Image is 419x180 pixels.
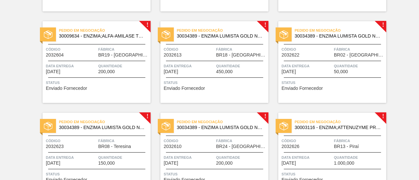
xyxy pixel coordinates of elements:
[216,46,267,53] span: Fábrica
[46,144,64,149] span: 2032623
[59,27,151,34] span: Pedido em Negociação
[162,30,170,39] img: status
[46,138,97,144] span: Código
[59,34,145,39] span: 30009634 - ENZIMA;ALFA-AMILASE TERMOESTÁVEL;TERMAMY
[98,161,115,166] span: 150,000
[280,122,288,130] img: status
[177,27,268,34] span: Pedido em Negociação
[282,69,296,74] span: 05/10/2025
[334,154,385,161] span: Quantidade
[177,125,263,130] span: 30034389 - ENZIMA LUMISTA GOLD NOVONESIS 25KG
[162,122,170,130] img: status
[334,53,385,57] span: BR02 - Sergipe
[98,53,149,57] span: BR19 - Nova Rio
[46,46,97,53] span: Código
[46,86,87,91] span: Enviado Fornecedor
[295,27,386,34] span: Pedido em Negociação
[59,119,151,125] span: Pedido em Negociação
[282,161,296,166] span: 07/10/2025
[164,53,182,57] span: 2032613
[282,63,332,69] span: Data entrega
[282,138,332,144] span: Código
[151,21,268,103] a: !statusPedido em Negociação30034389 - ENZIMA LUMISTA GOLD NOVONESIS 25KGCódigo2032613FábricaBR18 ...
[295,125,381,130] span: 30003116 - ENZIMA;ATTENUZYME PRO;NOVOZYMES;
[33,21,151,103] a: !statusPedido em Negociação30009634 - ENZIMA;ALFA-AMILASE TERMOESTÁVEL;TERMAMYCódigo2032604Fábric...
[46,53,64,57] span: 2032604
[164,161,178,166] span: 05/10/2025
[46,63,97,69] span: Data entrega
[164,171,267,177] span: Status
[282,46,332,53] span: Código
[177,34,263,39] span: 30034389 - ENZIMA LUMISTA GOLD NOVONESIS 25KG
[44,30,52,39] img: status
[164,138,214,144] span: Código
[282,53,300,57] span: 2032622
[216,161,233,166] span: 200,000
[282,86,323,91] span: Enviado Fornecedor
[177,119,268,125] span: Pedido em Negociação
[216,144,267,149] span: BR24 - Ponta Grossa
[216,154,267,161] span: Quantidade
[46,161,60,166] span: 05/10/2025
[216,69,233,74] span: 450,000
[295,119,386,125] span: Pedido em Negociação
[164,63,214,69] span: Data entrega
[216,138,267,144] span: Fábrica
[98,63,149,69] span: Quantidade
[46,79,149,86] span: Status
[282,144,300,149] span: 2032626
[280,30,288,39] img: status
[334,69,348,74] span: 50,000
[98,154,149,161] span: Quantidade
[334,46,385,53] span: Fábrica
[164,79,267,86] span: Status
[334,161,354,166] span: 1.000,000
[98,46,149,53] span: Fábrica
[282,154,332,161] span: Data entrega
[44,122,52,130] img: status
[334,144,359,149] span: BR13 - Piraí
[164,69,178,74] span: 03/10/2025
[334,63,385,69] span: Quantidade
[268,21,386,103] a: !statusPedido em Negociação30034389 - ENZIMA LUMISTA GOLD NOVONESIS 25KGCódigo2032622FábricaBR02 ...
[46,171,149,177] span: Status
[164,154,214,161] span: Data entrega
[216,63,267,69] span: Quantidade
[282,171,385,177] span: Status
[46,69,60,74] span: 03/10/2025
[334,138,385,144] span: Fábrica
[46,154,97,161] span: Data entrega
[295,34,381,39] span: 30034389 - ENZIMA LUMISTA GOLD NOVONESIS 25KG
[164,86,205,91] span: Enviado Fornecedor
[164,46,214,53] span: Código
[164,144,182,149] span: 2032610
[98,138,149,144] span: Fábrica
[216,53,267,57] span: BR18 - Pernambuco
[282,79,385,86] span: Status
[98,69,115,74] span: 200,000
[98,144,131,149] span: BR08 - Teresina
[59,125,145,130] span: 30034389 - ENZIMA LUMISTA GOLD NOVONESIS 25KG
